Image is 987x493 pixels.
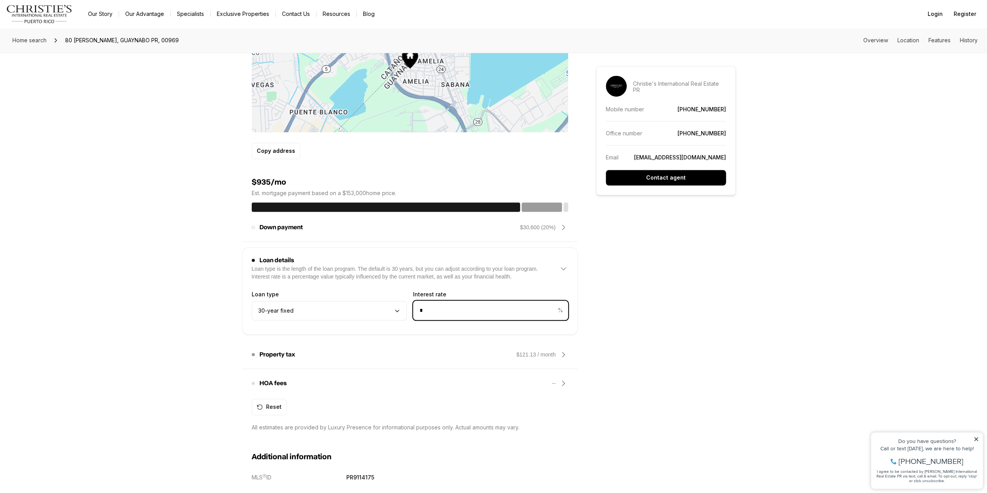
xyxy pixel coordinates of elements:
a: [EMAIL_ADDRESS][DOMAIN_NAME] [634,154,726,161]
p: PR9114175 [346,474,374,481]
div: Reset [257,404,282,410]
div: Property tax$121.13 / month [252,345,568,364]
p: Contact agent [646,175,686,181]
span: Ⓡ [263,473,266,478]
p: Copy address [257,148,295,154]
div: $30,600 (20%) [520,223,556,231]
span: Register [954,11,976,17]
span: Login [928,11,943,17]
span: [PHONE_NUMBER] [32,36,97,44]
nav: Page section menu [863,37,978,43]
img: Map of 80 JOSE DE DIEGO, GUAYNABO PR, 00969 [252,17,568,132]
input: Interest rate% [413,301,556,320]
a: Our Story [82,9,119,19]
p: Christie's International Real Estate PR [633,81,726,93]
h3: Additional information [252,452,568,462]
label: Interest rate [413,291,568,320]
div: Down payment$30,600 (20%) [252,218,568,237]
a: Blog [357,9,381,19]
a: Skip to: History [960,37,978,43]
p: MLS ID [252,474,271,481]
a: Exclusive Properties [211,9,275,19]
span: 80 [PERSON_NAME], GUAYNABO PR, 00969 [62,34,182,47]
div: Loan detailsLoan type is the length of the loan program. The default is 30 years, but you can adj... [252,285,568,330]
p: Email [606,154,619,161]
div: Loan type is the length of the loan program. The default is 30 years, but you can adjust accordin... [252,265,553,280]
div: Do you have questions? [8,17,112,23]
p: Office number [606,130,642,137]
button: Reset [252,399,287,415]
div: -- [552,379,555,387]
span: Home search [12,37,47,43]
a: Resources [316,9,356,19]
a: Our Advantage [119,9,170,19]
button: Loan type [252,301,407,320]
a: Specialists [171,9,210,19]
p: Down payment [259,224,303,230]
div: Loan detailsLoan type is the length of the loan program. The default is 30 years, but you can adj... [252,253,568,285]
p: HOA fees [259,380,287,386]
a: Skip to: Features [928,37,951,43]
p: Property tax [259,351,295,358]
button: Contact Us [276,9,316,19]
button: Login [923,6,947,22]
span: % [558,307,563,313]
div: $121.13 / month [516,351,555,358]
span: I agree to be contacted by [PERSON_NAME] International Real Estate PR via text, call & email. To ... [10,48,111,62]
p: Mobile number [606,106,644,112]
button: Copy address [252,143,300,159]
a: [PHONE_NUMBER] [678,130,726,137]
p: Loan details [259,257,294,263]
img: logo [6,5,73,23]
p: All estimates are provided by Luxury Presence for informational purposes only. Actual amounts may... [252,424,519,431]
div: Call or text [DATE], we are here to help! [8,25,112,30]
h4: $935/mo [252,178,568,187]
a: [PHONE_NUMBER] [678,106,726,112]
label: Loan type [252,291,407,320]
button: Register [949,6,981,22]
a: Home search [9,34,50,47]
p: Est. mortgage payment based on a $153,000 home price. [252,190,568,196]
a: Skip to: Location [897,37,919,43]
button: Contact agent [606,170,726,185]
div: HOA fees-- [252,374,568,393]
a: Skip to: Overview [863,37,888,43]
